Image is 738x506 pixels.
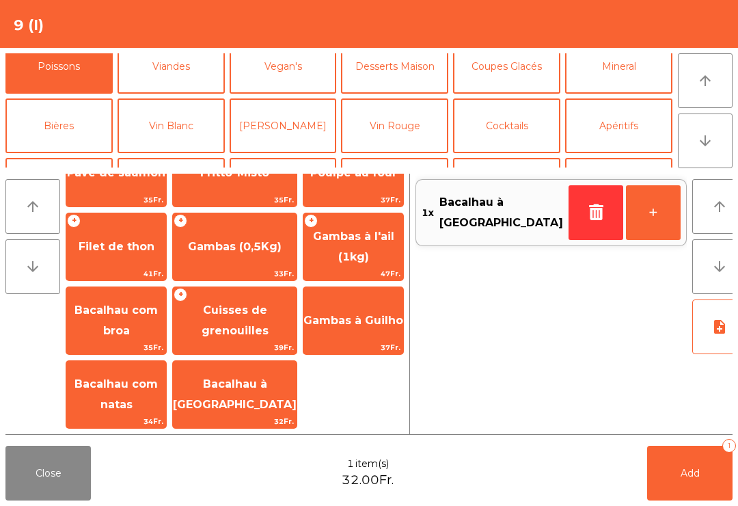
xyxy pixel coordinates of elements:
[678,53,733,108] button: arrow_upward
[118,98,225,153] button: Vin Blanc
[697,133,713,149] i: arrow_downward
[310,166,397,179] span: Poulpe au four
[174,288,187,302] span: +
[174,214,187,228] span: +
[67,166,165,179] span: Pavé de saumon
[565,158,672,213] button: SALADES
[355,457,389,471] span: item(s)
[453,39,560,94] button: Coupes Glacés
[188,240,282,253] span: Gambas (0,5Kg)
[5,158,113,213] button: Digestifs
[303,194,403,207] span: 37Fr.
[341,39,448,94] button: Desserts Maison
[347,457,354,471] span: 1
[173,377,297,411] span: Bacalhau à [GEOGRAPHIC_DATA]
[118,158,225,213] button: Menu évènement
[66,415,166,428] span: 34Fr.
[79,240,154,253] span: Filet de thon
[14,15,44,36] h4: 9 (I)
[697,72,713,89] i: arrow_upward
[202,304,269,337] span: Cuisses de grenouilles
[303,314,403,327] span: Gambas à Guilho
[681,467,700,479] span: Add
[5,39,113,94] button: Poissons
[173,267,297,280] span: 33Fr.
[313,230,394,263] span: Gambas à l'ail (1kg)
[25,258,41,275] i: arrow_downward
[422,192,434,234] span: 1x
[173,194,297,207] span: 35Fr.
[341,158,448,213] button: Cadeaux
[711,198,728,215] i: arrow_upward
[25,198,41,215] i: arrow_upward
[5,98,113,153] button: Bières
[200,166,269,179] span: Fritto-Misto
[565,98,672,153] button: Apéritifs
[722,439,736,453] div: 1
[230,39,337,94] button: Vegan's
[66,194,166,207] span: 35Fr.
[678,114,733,168] button: arrow_downward
[439,192,563,234] span: Bacalhau à [GEOGRAPHIC_DATA]
[66,341,166,354] span: 35Fr.
[74,304,158,337] span: Bacalhau com broa
[173,341,297,354] span: 39Fr.
[453,98,560,153] button: Cocktails
[647,446,733,501] button: Add1
[565,39,672,94] button: Mineral
[5,179,60,234] button: arrow_upward
[304,214,318,228] span: +
[173,415,297,428] span: 32Fr.
[342,471,394,490] span: 32.00Fr.
[626,185,681,240] button: +
[341,98,448,153] button: Vin Rouge
[5,239,60,294] button: arrow_downward
[230,158,337,213] button: Huîtres
[303,341,403,354] span: 37Fr.
[67,214,81,228] span: +
[303,267,403,280] span: 47Fr.
[711,319,728,335] i: note_add
[5,446,91,501] button: Close
[66,267,166,280] span: 41Fr.
[74,377,158,411] span: Bacalhau com natas
[230,98,337,153] button: [PERSON_NAME]
[118,39,225,94] button: Viandes
[711,258,728,275] i: arrow_downward
[453,158,560,213] button: gobelet emporter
